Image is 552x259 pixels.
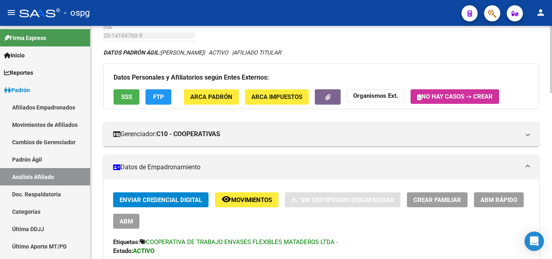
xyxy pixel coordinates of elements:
[251,94,302,101] span: ARCA Impuestos
[120,218,133,225] span: ABM
[413,196,461,204] span: Crear Familiar
[120,196,202,204] span: Enviar Credencial Digital
[113,214,139,229] button: ABM
[215,192,278,207] button: Movimientos
[114,72,529,83] h3: Datos Personales y Afiliatorios según Entes Externos:
[146,238,338,246] span: COOPERATIVA DE TRABAJO ENVASES FLEXIBLES MATADEROS LTDA -
[114,89,139,104] button: SSS
[285,192,400,207] button: Sin Certificado Discapacidad
[233,49,281,56] span: AFILIADO TITULAR
[474,192,524,207] button: ABM Rápido
[113,192,209,207] button: Enviar Credencial Digital
[6,8,16,17] mat-icon: menu
[4,34,46,42] span: Firma Express
[407,192,468,207] button: Crear Familiar
[480,196,517,204] span: ABM Rápido
[4,68,33,77] span: Reportes
[536,8,546,17] mat-icon: person
[156,130,220,139] strong: C10 - COOPERATIVAS
[184,89,239,104] button: ARCA Padrón
[113,247,133,255] strong: Estado:
[245,89,309,104] button: ARCA Impuestos
[133,247,154,255] strong: ACTIVO
[347,89,405,102] button: Organismos Ext.
[103,49,281,56] i: | ACTIVO |
[221,194,231,204] mat-icon: remove_red_eye
[417,93,493,100] span: No hay casos -> Crear
[190,94,232,101] span: ARCA Padrón
[301,196,394,204] span: Sin Certificado Discapacidad
[353,93,398,100] strong: Organismos Ext.
[411,89,499,104] button: No hay casos -> Crear
[113,163,520,172] mat-panel-title: Datos de Empadronamiento
[4,86,30,95] span: Padrón
[231,196,272,204] span: Movimientos
[113,130,520,139] mat-panel-title: Gerenciador:
[103,122,539,146] mat-expansion-panel-header: Gerenciador:C10 - COOPERATIVAS
[525,232,544,251] div: Open Intercom Messenger
[64,4,90,22] span: - ospg
[4,51,25,60] span: Inicio
[145,89,171,104] button: FTP
[121,94,132,101] span: SSS
[103,155,539,179] mat-expansion-panel-header: Datos de Empadronamiento
[113,238,140,246] strong: Etiquetas:
[103,49,160,56] strong: DATOS PADRÓN ÁGIL:
[103,49,204,56] span: [PERSON_NAME]
[153,94,164,101] span: FTP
